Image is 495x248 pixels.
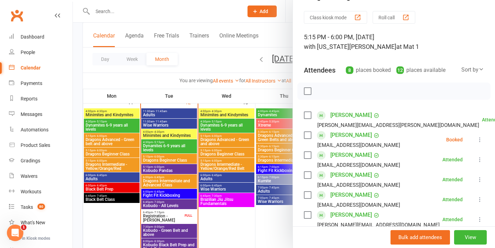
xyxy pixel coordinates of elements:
div: places booked [346,65,391,75]
a: Tasks 80 [9,200,73,215]
div: People [21,50,35,55]
div: [EMAIL_ADDRESS][DOMAIN_NAME] [317,161,400,170]
a: Product Sales [9,138,73,153]
div: What's New [21,220,45,225]
a: Automations [9,122,73,138]
a: Clubworx [8,7,25,24]
a: People [9,45,73,60]
div: [EMAIL_ADDRESS][DOMAIN_NAME] [317,181,400,190]
a: Messages [9,107,73,122]
a: What's New [9,215,73,230]
a: Dashboard [9,29,73,45]
a: [PERSON_NAME] [330,110,372,121]
a: [PERSON_NAME] [330,209,372,220]
div: Automations [21,127,48,132]
span: 80 [37,204,45,209]
div: Product Sales [21,142,50,148]
div: Waivers [21,173,37,179]
a: Workouts [9,184,73,200]
div: Sort by [461,65,484,74]
div: 5:15 PM - 6:00 PM, [DATE] [304,32,484,52]
div: Dashboard [21,34,44,40]
button: Class kiosk mode [304,11,367,24]
span: at Mat 1 [396,43,419,50]
a: Calendar [9,60,73,76]
div: Calendar [21,65,41,71]
a: [PERSON_NAME] [330,170,372,181]
div: Attended [442,217,463,222]
div: Attended [442,177,463,182]
div: [PERSON_NAME][EMAIL_ADDRESS][PERSON_NAME][DOMAIN_NAME] [317,121,479,130]
div: Gradings [21,158,40,163]
a: Payments [9,76,73,91]
div: [PERSON_NAME][EMAIL_ADDRESS][DOMAIN_NAME] [317,220,440,229]
iframe: Intercom live chat [7,225,23,241]
a: Waivers [9,169,73,184]
div: [EMAIL_ADDRESS][DOMAIN_NAME] [317,141,400,150]
span: with [US_STATE][PERSON_NAME] [304,43,396,50]
div: Payments [21,80,42,86]
span: 1 [21,225,26,230]
a: Reports [9,91,73,107]
button: Bulk add attendees [390,230,450,245]
a: [PERSON_NAME] [330,130,372,141]
div: Reports [21,96,37,101]
div: Workouts [21,189,41,194]
a: [PERSON_NAME] [330,190,372,201]
div: [EMAIL_ADDRESS][DOMAIN_NAME] [317,201,400,209]
div: 8 [346,66,353,74]
div: Attendees [304,65,335,75]
a: Gradings [9,153,73,169]
div: Tasks [21,204,33,210]
button: Roll call [373,11,415,24]
div: Booked [446,137,463,142]
div: places available [396,65,445,75]
div: Attended [442,157,463,162]
button: View [454,230,487,245]
div: 12 [396,66,404,74]
div: Messages [21,111,42,117]
a: [PERSON_NAME] [330,150,372,161]
div: Attended [442,197,463,202]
